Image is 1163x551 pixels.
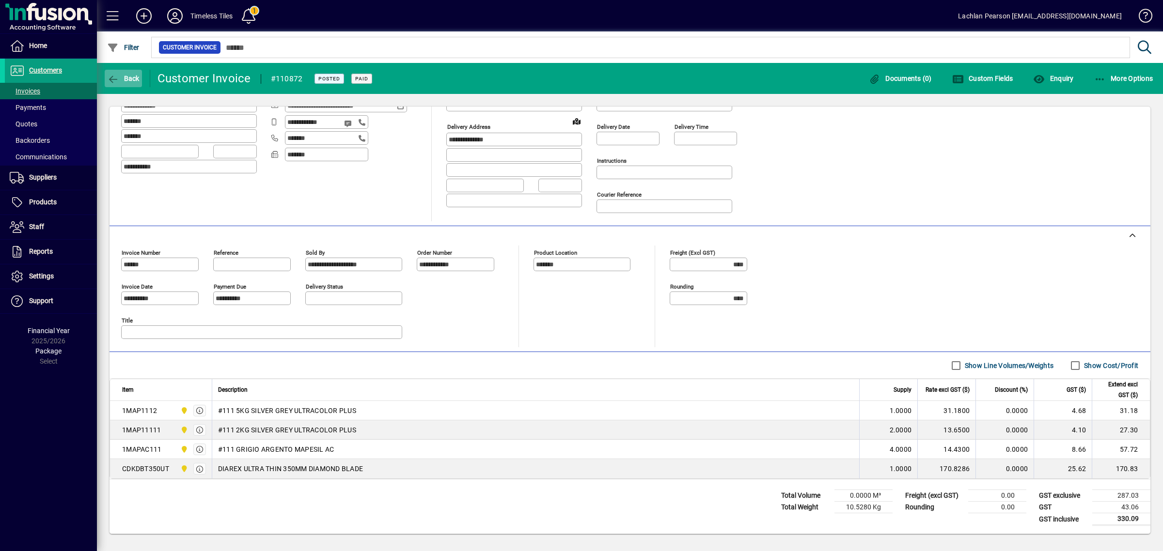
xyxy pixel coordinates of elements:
td: 25.62 [1034,459,1092,478]
span: Backorders [10,137,50,144]
span: #111 2KG SILVER GREY ULTRACOLOR PLUS [218,425,356,435]
span: Enquiry [1033,75,1073,82]
span: Communications [10,153,67,161]
mat-label: Sold by [306,249,325,256]
span: 2.0000 [890,425,912,435]
a: Products [5,190,97,214]
span: Description [218,384,248,395]
td: 43.06 [1092,502,1150,513]
mat-label: Order number [417,249,452,256]
td: 0.0000 [975,401,1034,420]
span: Home [29,42,47,49]
div: Timeless Tiles [190,8,233,24]
span: GST ($) [1067,384,1086,395]
button: Custom Fields [950,70,1016,87]
span: DIAREX ULTRA THIN 350MM DIAMOND BLADE [218,464,363,474]
span: #111 5KG SILVER GREY ULTRACOLOR PLUS [218,406,356,415]
span: Paid [355,76,368,82]
td: 57.72 [1092,440,1150,459]
mat-label: Courier Reference [597,191,642,198]
button: Filter [105,39,142,56]
mat-label: Payment due [214,283,246,290]
td: 170.83 [1092,459,1150,478]
span: Extend excl GST ($) [1098,379,1138,400]
div: CDKDBT350UT [122,464,169,474]
span: Item [122,384,134,395]
button: Documents (0) [866,70,934,87]
span: Discount (%) [995,384,1028,395]
div: 1MAP11111 [122,425,161,435]
td: 31.18 [1092,401,1150,420]
mat-label: Delivery status [306,283,343,290]
span: Posted [318,76,340,82]
mat-label: Reference [214,249,238,256]
a: Suppliers [5,166,97,190]
span: Dunedin [178,463,189,474]
span: 1.0000 [890,464,912,474]
button: Add [128,7,159,25]
a: Knowledge Base [1132,2,1151,33]
span: Customer Invoice [163,43,217,52]
div: 14.4300 [924,444,970,454]
span: Dunedin [178,425,189,435]
div: 1MAPAC111 [122,444,161,454]
span: Customers [29,66,62,74]
span: Supply [894,384,912,395]
td: Total Volume [776,490,834,502]
span: Dunedin [178,405,189,416]
label: Show Cost/Profit [1082,361,1138,370]
td: GST inclusive [1034,513,1092,525]
td: GST exclusive [1034,490,1092,502]
span: Filter [107,44,140,51]
a: Payments [5,99,97,116]
div: #110872 [271,71,303,87]
div: 31.1800 [924,406,970,415]
a: Support [5,289,97,313]
td: 4.68 [1034,401,1092,420]
a: Quotes [5,116,97,132]
mat-label: Title [122,317,133,324]
a: Staff [5,215,97,239]
td: 0.0000 [975,459,1034,478]
td: 0.0000 M³ [834,490,893,502]
a: Home [5,34,97,58]
span: #111 GRIGIO ARGENTO MAPESIL AC [218,444,334,454]
a: Reports [5,240,97,264]
span: Rate excl GST ($) [926,384,970,395]
td: GST [1034,502,1092,513]
td: 27.30 [1092,420,1150,440]
td: 287.03 [1092,490,1150,502]
div: 170.8286 [924,464,970,474]
td: Rounding [900,502,968,513]
td: 0.00 [968,490,1026,502]
span: Settings [29,272,54,280]
td: Freight (excl GST) [900,490,968,502]
td: 330.09 [1092,513,1150,525]
td: 8.66 [1034,440,1092,459]
div: Lachlan Pearson [EMAIL_ADDRESS][DOMAIN_NAME] [958,8,1122,24]
td: 0.0000 [975,420,1034,440]
span: Suppliers [29,173,57,181]
a: Backorders [5,132,97,149]
button: Send SMS [337,112,361,135]
span: Quotes [10,120,37,128]
span: Reports [29,247,53,255]
button: Back [105,70,142,87]
mat-label: Freight (excl GST) [670,249,715,256]
mat-label: Product location [534,249,577,256]
mat-label: Delivery date [597,123,630,130]
mat-label: Instructions [597,157,627,164]
button: More Options [1092,70,1156,87]
a: Communications [5,149,97,165]
span: Staff [29,223,44,230]
span: Custom Fields [952,75,1013,82]
span: Products [29,198,57,206]
mat-label: Delivery time [675,123,708,130]
span: Payments [10,104,46,111]
mat-label: Invoice number [122,249,160,256]
span: Invoices [10,87,40,95]
td: Total Weight [776,502,834,513]
span: Support [29,297,53,305]
td: 0.00 [968,502,1026,513]
td: 4.10 [1034,420,1092,440]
